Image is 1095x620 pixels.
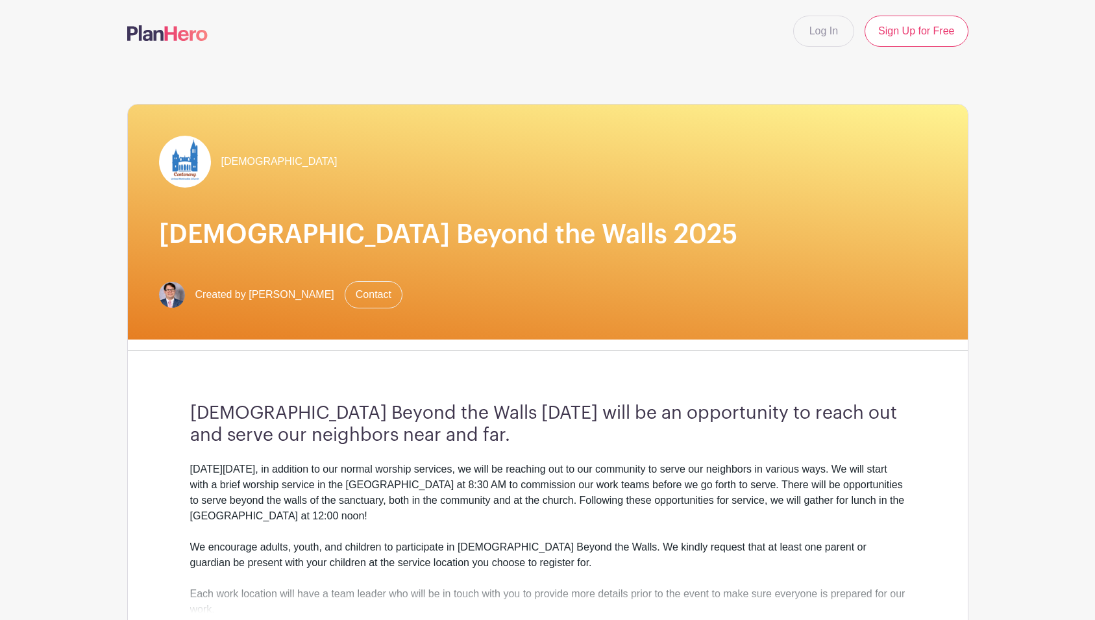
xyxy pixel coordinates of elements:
a: Sign Up for Free [865,16,968,47]
h3: [DEMOGRAPHIC_DATA] Beyond the Walls [DATE] will be an opportunity to reach out and serve our neig... [190,403,905,446]
a: Contact [345,281,402,308]
h1: [DEMOGRAPHIC_DATA] Beyond the Walls 2025 [159,219,937,250]
a: Log In [793,16,854,47]
img: CUMC%20DRAFT%20LOGO.png [159,136,211,188]
span: [DEMOGRAPHIC_DATA] [221,154,338,169]
div: [DATE][DATE], in addition to our normal worship services, we will be reaching out to our communit... [190,462,905,617]
span: Created by [PERSON_NAME] [195,287,334,303]
img: logo-507f7623f17ff9eddc593b1ce0a138ce2505c220e1c5a4e2b4648c50719b7d32.svg [127,25,208,41]
img: T.%20Moore%20Headshot%202024.jpg [159,282,185,308]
